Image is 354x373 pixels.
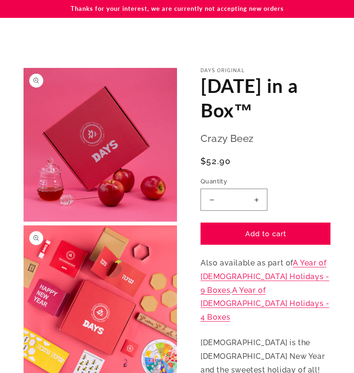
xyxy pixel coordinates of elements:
a: A Year of [DEMOGRAPHIC_DATA] Holidays - 4 Boxes [201,286,329,322]
p: Days Original [201,68,330,74]
p: Crazy Beez [201,130,330,148]
span: $52.90 [201,155,231,167]
a: A Year of [DEMOGRAPHIC_DATA] Holidays - 9 Boxes [201,258,329,295]
button: Add to cart [201,223,330,245]
h1: [DATE] in a Box™ [201,74,330,123]
label: Quantity [201,177,330,186]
